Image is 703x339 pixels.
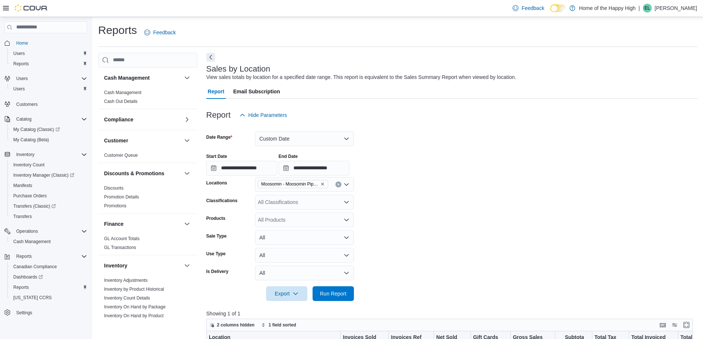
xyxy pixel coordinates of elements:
button: Open list of options [344,199,349,205]
label: Locations [206,180,227,186]
span: EL [645,4,650,13]
a: Transfers [10,212,35,221]
button: Compliance [104,116,181,123]
button: Reports [1,251,90,262]
label: Date Range [206,134,232,140]
p: [PERSON_NAME] [655,4,697,13]
a: Cash Management [10,237,54,246]
span: Discounts [104,185,124,191]
span: Manifests [13,183,32,188]
button: Catalog [1,114,90,124]
button: Hide Parameters [237,108,290,122]
span: Report [208,84,224,99]
button: Purchase Orders [7,191,90,201]
button: Customer [104,137,181,144]
span: Inventory Transactions [104,322,149,328]
button: Operations [1,226,90,236]
button: Reports [7,282,90,293]
button: Cash Management [183,73,192,82]
span: Customers [16,101,38,107]
span: Cash Management [104,90,141,96]
a: Inventory Manager (Classic) [10,171,77,180]
span: Inventory On Hand by Product [104,313,163,319]
button: Transfers [7,211,90,222]
h3: Report [206,111,231,120]
a: Customer Queue [104,153,138,158]
span: Transfers [13,214,32,219]
button: Reports [7,59,90,69]
button: All [255,248,354,263]
button: Manifests [7,180,90,191]
a: GL Transactions [104,245,136,250]
span: Catalog [13,115,87,124]
h3: Customer [104,137,128,144]
div: Customer [98,151,197,163]
a: Customers [13,100,41,109]
span: GL Account Totals [104,236,139,242]
span: Reports [13,252,87,261]
span: Home [16,40,28,46]
a: Dashboards [7,272,90,282]
button: Finance [183,219,192,228]
div: Eric Lemke [643,4,652,13]
span: Manifests [10,181,87,190]
span: Settings [13,308,87,317]
span: Users [13,74,87,83]
span: Cash Management [10,237,87,246]
label: Is Delivery [206,269,228,274]
a: My Catalog (Classic) [7,124,90,135]
span: Inventory Count [10,160,87,169]
span: Export [270,286,303,301]
button: Custom Date [255,131,354,146]
button: Discounts & Promotions [104,170,181,177]
span: Reports [10,283,87,292]
a: Inventory Count Details [104,295,150,301]
a: Canadian Compliance [10,262,60,271]
button: Cash Management [7,236,90,247]
a: Settings [13,308,35,317]
span: Cash Management [13,239,51,245]
span: Feedback [521,4,544,12]
a: Inventory Count [10,160,48,169]
span: Purchase Orders [10,191,87,200]
p: | [638,4,640,13]
h3: Compliance [104,116,133,123]
button: [US_STATE] CCRS [7,293,90,303]
a: Inventory Adjustments [104,278,148,283]
a: Users [10,84,28,93]
a: Feedback [510,1,547,15]
h3: Discounts & Promotions [104,170,164,177]
a: Reports [10,59,32,68]
label: Products [206,215,225,221]
span: Dashboards [13,274,43,280]
a: My Catalog (Beta) [10,135,52,144]
button: Customers [1,98,90,109]
label: Sale Type [206,233,227,239]
a: Cash Out Details [104,99,138,104]
div: View sales totals by location for a specified date range. This report is equivalent to the Sales ... [206,73,516,81]
img: Cova [15,4,48,12]
span: Moosomin - Moosomin Pipestone - Fire & Flower [261,180,319,188]
span: Feedback [153,29,176,36]
a: Inventory Manager (Classic) [7,170,90,180]
input: Press the down key to open a popover containing a calendar. [279,161,349,176]
button: Discounts & Promotions [183,169,192,178]
a: Dashboards [10,273,46,281]
button: Operations [13,227,41,236]
span: Users [10,84,87,93]
a: Users [10,49,28,58]
p: Showing 1 of 1 [206,310,698,317]
a: Cash Management [104,90,141,95]
button: Users [7,84,90,94]
label: Start Date [206,153,227,159]
a: Promotion Details [104,194,139,200]
div: Cash Management [98,88,197,109]
button: Keyboard shortcuts [658,321,667,329]
h3: Sales by Location [206,65,270,73]
span: Dashboards [10,273,87,281]
span: Purchase Orders [13,193,47,199]
button: Cash Management [104,74,181,82]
